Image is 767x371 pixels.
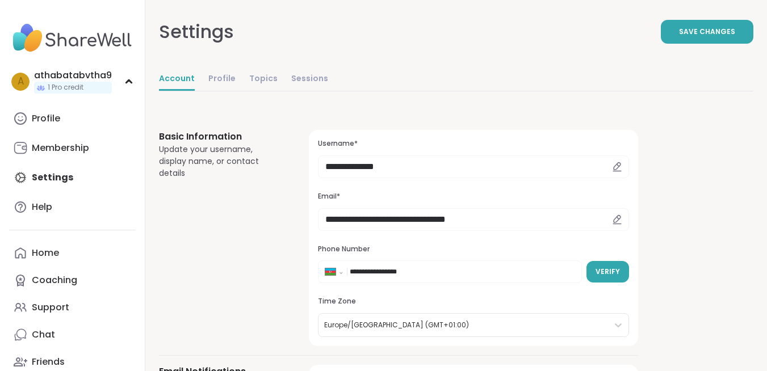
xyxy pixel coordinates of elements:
button: Verify [586,261,629,283]
div: athabatabvtha9 [34,69,112,82]
div: Settings [159,18,234,45]
a: Support [9,294,136,321]
div: Membership [32,142,89,154]
a: Help [9,193,136,221]
div: Chat [32,328,55,341]
div: Support [32,301,69,314]
a: Profile [208,68,236,91]
a: Account [159,68,195,91]
a: Chat [9,321,136,348]
div: Help [32,201,52,213]
span: Save Changes [679,27,735,37]
button: Save Changes [661,20,753,44]
a: Membership [9,134,136,162]
h3: Time Zone [318,297,629,306]
h3: Phone Number [318,244,629,254]
a: Coaching [9,267,136,294]
div: Update your username, display name, or contact details [159,144,282,179]
div: Coaching [32,274,77,286]
div: Profile [32,112,60,125]
img: ShareWell Nav Logo [9,18,136,58]
a: Home [9,239,136,267]
div: Friends [32,356,65,368]
span: 1 Pro credit [48,83,83,92]
span: a [18,74,24,89]
a: Sessions [291,68,328,91]
h3: Username* [318,139,629,149]
h3: Email* [318,192,629,201]
a: Profile [9,105,136,132]
h3: Basic Information [159,130,282,144]
a: Topics [249,68,278,91]
span: Verify [596,267,620,277]
div: Home [32,247,59,259]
